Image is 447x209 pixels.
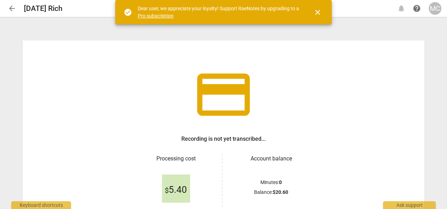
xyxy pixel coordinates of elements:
[429,2,441,15] button: MC
[165,185,187,195] span: 5.40
[260,179,282,186] p: Minutes :
[273,189,288,195] b: $ 20.60
[254,189,288,196] p: Balance :
[181,135,266,143] h3: Recording is not yet transcribed...
[413,4,421,13] span: help
[309,4,326,21] button: Close
[192,63,255,126] span: credit_card
[24,4,63,13] h2: [DATE] Rich
[383,201,436,209] div: Ask support
[165,186,169,195] span: $
[136,154,216,163] h3: Processing cost
[138,13,174,19] a: Pro subscription
[124,8,132,17] span: check_circle
[313,8,322,17] span: close
[8,4,16,13] span: arrow_back
[231,154,311,163] h3: Account balance
[279,179,282,185] b: 0
[11,201,71,209] div: Keyboard shortcuts
[138,5,301,19] div: Dear user, we appreciate your loyalty! Support RaeNotes by upgrading to a
[410,2,423,15] a: Help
